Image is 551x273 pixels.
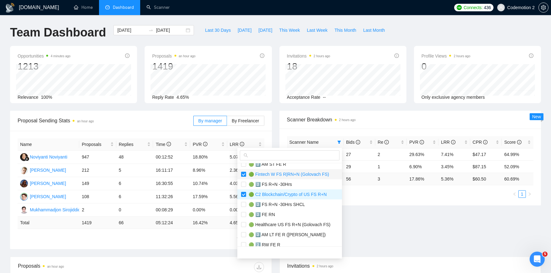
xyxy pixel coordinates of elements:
[473,140,488,145] span: CPR
[375,148,407,160] td: 2
[25,157,29,161] img: gigradar-bm.png
[420,140,424,144] span: info-circle
[502,160,533,173] td: 52.09%
[539,5,548,10] span: setting
[190,177,227,190] td: 10.74%
[422,52,471,60] span: Profile Views
[529,53,533,58] span: info-circle
[375,160,407,173] td: 1
[116,203,153,217] td: 0
[148,28,153,33] span: to
[190,190,227,203] td: 17.59%
[323,95,326,100] span: --
[82,141,109,148] span: Proposals
[20,167,66,172] a: DB[PERSON_NAME]
[511,190,518,198] li: Previous Page
[441,140,455,145] span: LRR
[287,95,321,100] span: Acceptance Rate
[20,166,28,174] img: DB
[246,212,275,217] span: 🟢 2️⃣ FE RN
[538,5,548,10] a: setting
[526,190,533,198] button: right
[504,140,521,145] span: Score
[117,27,146,34] input: Start date
[254,262,264,272] button: download
[177,95,189,100] span: 4.65%
[317,265,333,268] time: 2 hours ago
[203,142,207,146] span: info-circle
[153,190,190,203] td: 11:32:26
[152,52,196,60] span: Proposals
[543,252,548,257] span: 5
[148,28,153,33] span: swap-right
[232,118,259,123] span: By Freelancer
[146,5,170,10] a: searchScanner
[179,54,196,58] time: an hour ago
[287,262,533,270] span: Invitations
[152,95,174,100] span: Reply Rate
[240,142,244,146] span: info-circle
[244,153,248,158] span: search
[384,140,389,144] span: info-circle
[470,148,502,160] td: $47.17
[230,142,244,147] span: LRR
[502,148,533,160] td: 64.99%
[511,190,518,198] button: left
[113,5,134,10] span: Dashboard
[201,25,234,35] button: Last 30 Days
[30,153,67,160] div: Noviyanti Noviyanti
[287,116,534,124] span: Scanner Breakdown
[156,142,171,147] span: Time
[30,167,66,174] div: [PERSON_NAME]
[238,27,251,34] span: [DATE]
[10,25,106,40] h1: Team Dashboard
[190,203,227,217] td: 0.00%
[314,54,330,58] time: 2 hours ago
[116,190,153,203] td: 6
[289,140,319,145] span: Scanner Name
[77,120,94,123] time: an hour ago
[18,262,141,272] div: Proposals
[438,148,470,160] td: 7.41%
[407,173,438,185] td: 17.86 %
[254,265,264,270] span: download
[331,25,360,35] button: This Month
[518,190,526,198] li: 1
[20,193,28,201] img: AP
[227,151,264,164] td: 5.07%
[530,252,545,267] iframe: Intercom live chat
[190,217,227,229] td: 16.42 %
[51,54,70,58] time: 4 minutes ago
[246,202,305,207] span: 🟢 2️⃣ FS R+N -30Hrs SHCL
[20,153,28,161] img: NN
[20,207,85,212] a: MSMukhammadjon Sirojiddionv
[513,192,516,196] span: left
[502,173,533,185] td: 60.69 %
[167,142,171,146] span: info-circle
[499,5,503,10] span: user
[20,206,28,214] img: MS
[205,27,231,34] span: Last 30 Days
[153,151,190,164] td: 00:12:52
[287,52,330,60] span: Invitations
[409,140,424,145] span: PVR
[18,95,38,100] span: Relevance
[378,140,389,145] span: Re
[20,180,28,187] img: K
[519,191,526,198] a: 1
[153,164,190,177] td: 16:11:17
[20,194,66,199] a: AP[PERSON_NAME]
[344,173,375,185] td: 56
[360,25,388,35] button: Last Month
[30,206,85,213] div: Mukhammadjon Sirojiddionv
[337,140,341,144] span: filter
[336,137,342,147] span: filter
[41,95,52,100] span: 100%
[246,222,330,227] span: 🟢 Healthcare US FS R+N (Golovach FS)
[227,217,264,229] td: 4.65 %
[116,151,153,164] td: 48
[538,3,548,13] button: setting
[119,141,146,148] span: Replies
[483,140,488,144] span: info-circle
[375,173,407,185] td: 3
